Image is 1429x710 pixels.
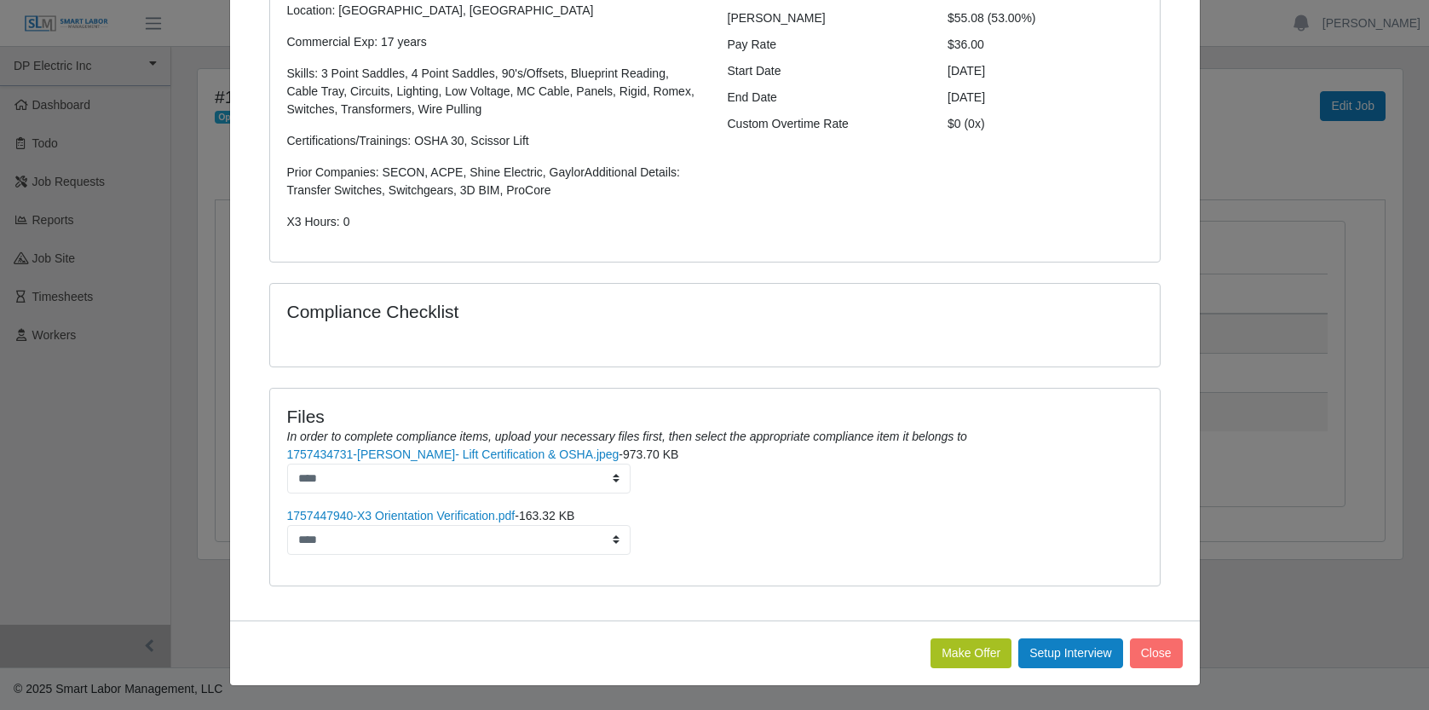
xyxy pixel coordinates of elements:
[287,132,702,150] p: Certifications/Trainings: OSHA 30, Scissor Lift
[287,406,1143,427] h4: Files
[715,89,936,107] div: End Date
[935,36,1155,54] div: $36.00
[948,117,985,130] span: $0 (0x)
[287,213,702,231] p: X3 Hours: 0
[715,36,936,54] div: Pay Rate
[1130,638,1183,668] button: Close
[287,33,702,51] p: Commercial Exp: 17 years
[287,65,702,118] p: Skills: 3 Point Saddles, 4 Point Saddles, 90's/Offsets, Blueprint Reading, Cable Tray, Circuits, ...
[948,90,985,104] span: [DATE]
[287,509,516,522] a: 1757447940-X3 Orientation Verification.pdf
[287,301,849,322] h4: Compliance Checklist
[519,509,574,522] span: 163.32 KB
[287,164,702,199] p: Prior Companies: SECON, ACPE, Shine Electric, GaylorAdditional Details: Transfer Switches, Switch...
[287,447,619,461] a: 1757434731-[PERSON_NAME]- Lift Certification & OSHA.jpeg
[287,446,1143,494] li: -
[287,507,1143,555] li: -
[623,447,678,461] span: 973.70 KB
[935,62,1155,80] div: [DATE]
[715,62,936,80] div: Start Date
[287,430,967,443] i: In order to complete compliance items, upload your necessary files first, then select the appropr...
[715,115,936,133] div: Custom Overtime Rate
[1018,638,1123,668] button: Setup Interview
[931,638,1011,668] button: Make Offer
